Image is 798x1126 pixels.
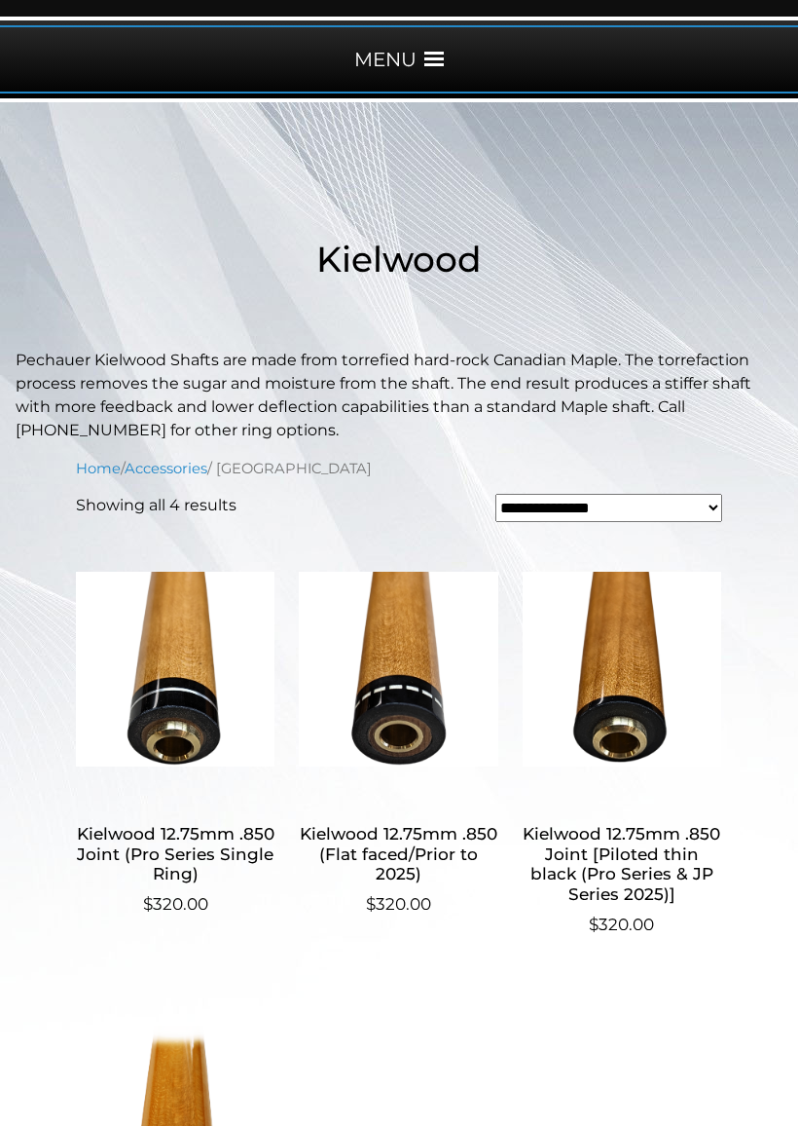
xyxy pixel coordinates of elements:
a: Accessories [125,460,207,477]
img: Kielwood 12.75mm .850 Joint [Piloted thin black (Pro Series & JP Series 2025)] [523,538,721,801]
a: Home [76,460,121,477]
p: Pechauer Kielwood Shafts are made from torrefied hard-rock Canadian Maple. The torrefaction proce... [16,349,782,442]
h2: Kielwood 12.75mm .850 (Flat faced/Prior to 2025) [299,816,497,892]
span: Kielwood [316,238,482,281]
nav: Breadcrumb [76,458,722,479]
span: $ [143,894,153,914]
a: Kielwood 12.75mm .850 Joint [Piloted thin black (Pro Series & JP Series 2025)] $320.00 [523,538,721,937]
h2: Kielwood 12.75mm .850 Joint (Pro Series Single Ring) [76,816,274,892]
bdi: 320.00 [366,894,431,914]
p: Showing all 4 results [76,494,236,517]
h2: Kielwood 12.75mm .850 Joint [Piloted thin black (Pro Series & JP Series 2025)] [523,816,721,913]
span: $ [589,915,598,934]
bdi: 320.00 [589,915,654,934]
img: Kielwood 12.75mm .850 Joint (Pro Series Single Ring) [76,538,274,801]
bdi: 320.00 [143,894,208,914]
span: $ [366,894,376,914]
img: Kielwood 12.75mm .850 (Flat faced/Prior to 2025) [299,538,497,801]
a: Kielwood 12.75mm .850 Joint (Pro Series Single Ring) $320.00 [76,538,274,918]
select: Shop order [495,494,722,522]
a: Kielwood 12.75mm .850 (Flat faced/Prior to 2025) $320.00 [299,538,497,918]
